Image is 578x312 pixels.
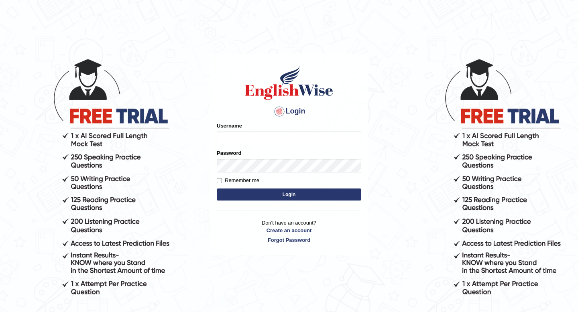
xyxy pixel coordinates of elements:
a: Create an account [217,227,361,234]
label: Remember me [217,176,259,184]
input: Remember me [217,178,222,183]
h4: Login [217,105,361,118]
a: Forgot Password [217,236,361,244]
label: Username [217,122,242,130]
button: Login [217,188,361,201]
img: Logo of English Wise sign in for intelligent practice with AI [243,65,335,101]
p: Don't have an account? [217,219,361,244]
label: Password [217,149,241,157]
